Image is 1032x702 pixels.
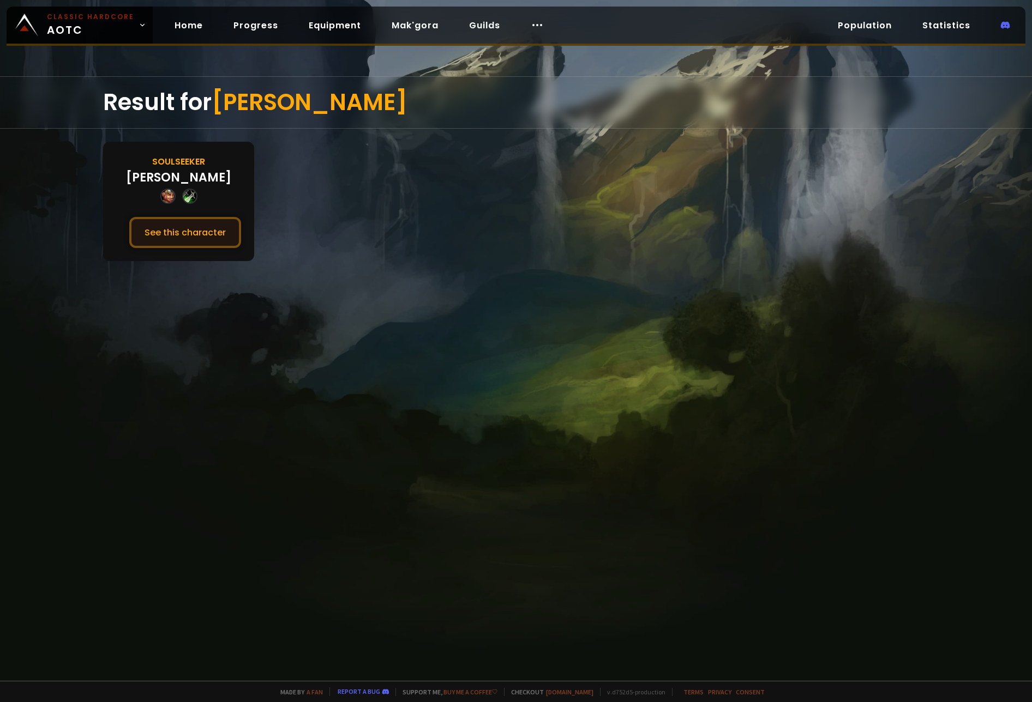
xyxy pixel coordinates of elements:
[914,14,979,37] a: Statistics
[504,688,593,696] span: Checkout
[47,12,134,22] small: Classic Hardcore
[152,155,205,168] div: Soulseeker
[460,14,509,37] a: Guilds
[7,7,153,44] a: Classic HardcoreAOTC
[307,688,323,696] a: a fan
[103,77,929,128] div: Result for
[166,14,212,37] a: Home
[600,688,665,696] span: v. d752d5 - production
[383,14,447,37] a: Mak'gora
[546,688,593,696] a: [DOMAIN_NAME]
[395,688,497,696] span: Support me,
[225,14,287,37] a: Progress
[708,688,731,696] a: Privacy
[300,14,370,37] a: Equipment
[736,688,765,696] a: Consent
[338,687,380,695] a: Report a bug
[47,12,134,38] span: AOTC
[274,688,323,696] span: Made by
[829,14,901,37] a: Population
[126,168,231,186] div: [PERSON_NAME]
[129,217,241,248] button: See this character
[443,688,497,696] a: Buy me a coffee
[212,86,407,118] span: [PERSON_NAME]
[683,688,704,696] a: Terms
